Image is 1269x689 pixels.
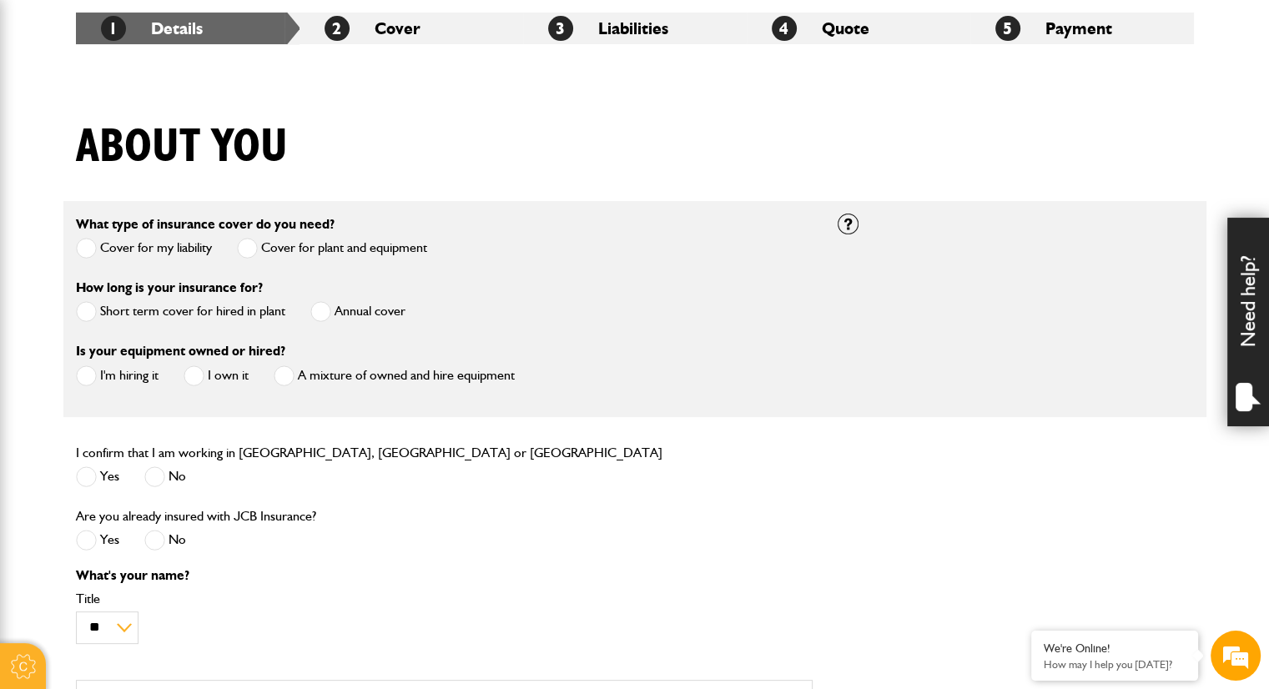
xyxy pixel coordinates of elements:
[28,93,70,116] img: d_20077148190_company_1631870298795_20077148190
[300,13,523,44] li: Cover
[22,204,305,240] input: Enter your email address
[1044,641,1186,656] div: We're Online!
[237,238,427,259] label: Cover for plant and equipment
[22,154,305,191] input: Enter your last name
[995,16,1020,41] span: 5
[76,365,159,386] label: I'm hiring it
[76,238,212,259] label: Cover for my liability
[22,302,305,500] textarea: Type your message and hit 'Enter'
[274,365,515,386] label: A mixture of owned and hire equipment
[22,253,305,289] input: Enter your phone number
[76,466,119,487] label: Yes
[772,16,797,41] span: 4
[325,16,350,41] span: 2
[184,365,249,386] label: I own it
[1044,658,1186,671] p: How may I help you today?
[144,530,186,551] label: No
[76,446,662,460] label: I confirm that I am working in [GEOGRAPHIC_DATA], [GEOGRAPHIC_DATA] or [GEOGRAPHIC_DATA]
[144,466,186,487] label: No
[523,13,747,44] li: Liabilities
[101,16,126,41] span: 1
[87,93,280,115] div: Chat with us now
[1227,218,1269,426] div: Need help?
[76,281,263,294] label: How long is your insurance for?
[76,301,285,322] label: Short term cover for hired in plant
[76,119,288,175] h1: About you
[310,301,405,322] label: Annual cover
[274,8,314,48] div: Minimize live chat window
[747,13,970,44] li: Quote
[76,569,813,582] p: What's your name?
[76,530,119,551] label: Yes
[227,514,303,536] em: Start Chat
[548,16,573,41] span: 3
[76,218,335,231] label: What type of insurance cover do you need?
[76,344,285,358] label: Is your equipment owned or hired?
[76,13,300,44] li: Details
[76,510,316,523] label: Are you already insured with JCB Insurance?
[76,592,813,606] label: Title
[970,13,1194,44] li: Payment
